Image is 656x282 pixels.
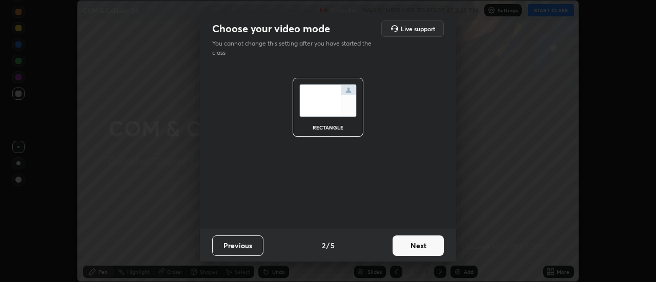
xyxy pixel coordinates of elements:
h5: Live support [401,26,435,32]
button: Next [393,235,444,256]
h4: 5 [331,240,335,251]
h4: / [326,240,330,251]
img: normalScreenIcon.ae25ed63.svg [299,84,357,117]
button: Previous [212,235,263,256]
h2: Choose your video mode [212,22,330,35]
div: rectangle [307,125,348,130]
h4: 2 [322,240,325,251]
p: You cannot change this setting after you have started the class [212,39,378,57]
